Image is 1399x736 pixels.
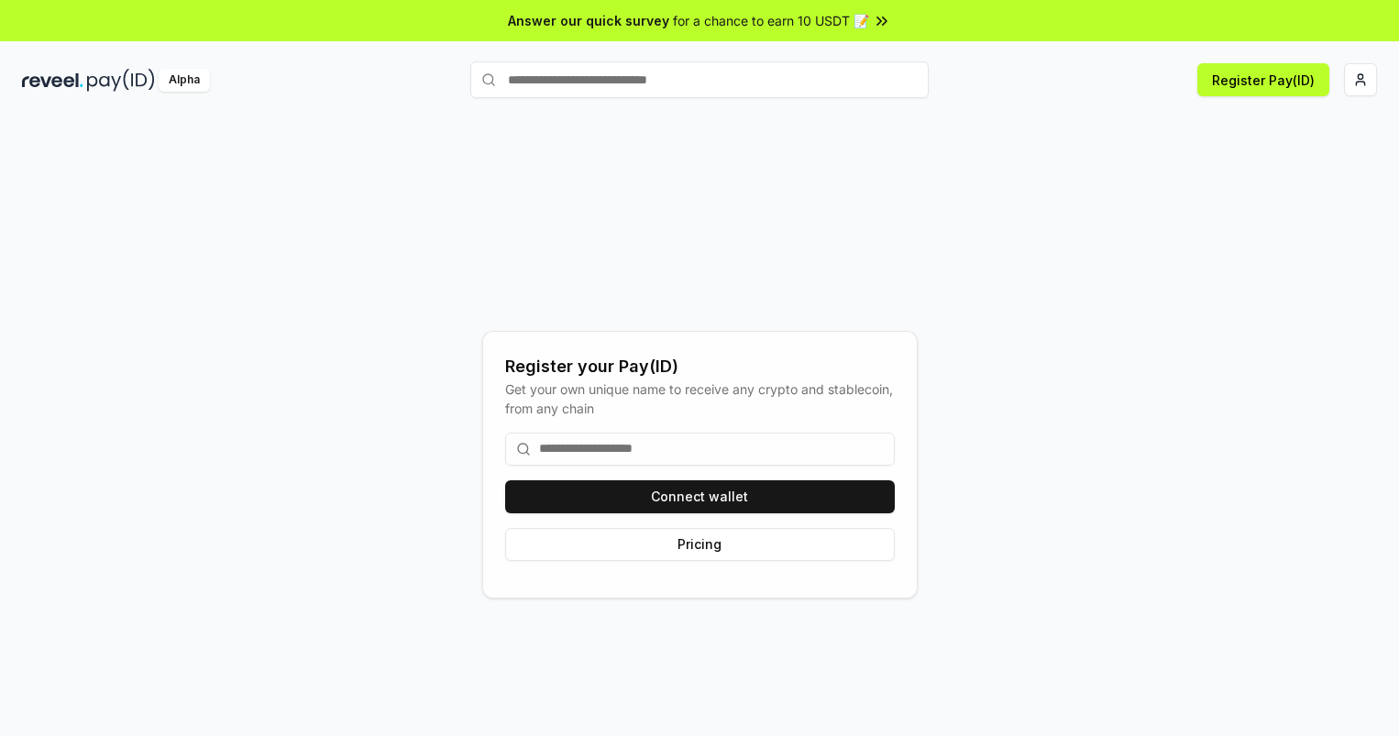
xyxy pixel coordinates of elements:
div: Alpha [159,69,210,92]
img: reveel_dark [22,69,83,92]
div: Get your own unique name to receive any crypto and stablecoin, from any chain [505,379,895,418]
button: Register Pay(ID) [1197,63,1329,96]
span: Answer our quick survey [508,11,669,30]
div: Register your Pay(ID) [505,354,895,379]
button: Pricing [505,528,895,561]
img: pay_id [87,69,155,92]
button: Connect wallet [505,480,895,513]
span: for a chance to earn 10 USDT 📝 [673,11,869,30]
